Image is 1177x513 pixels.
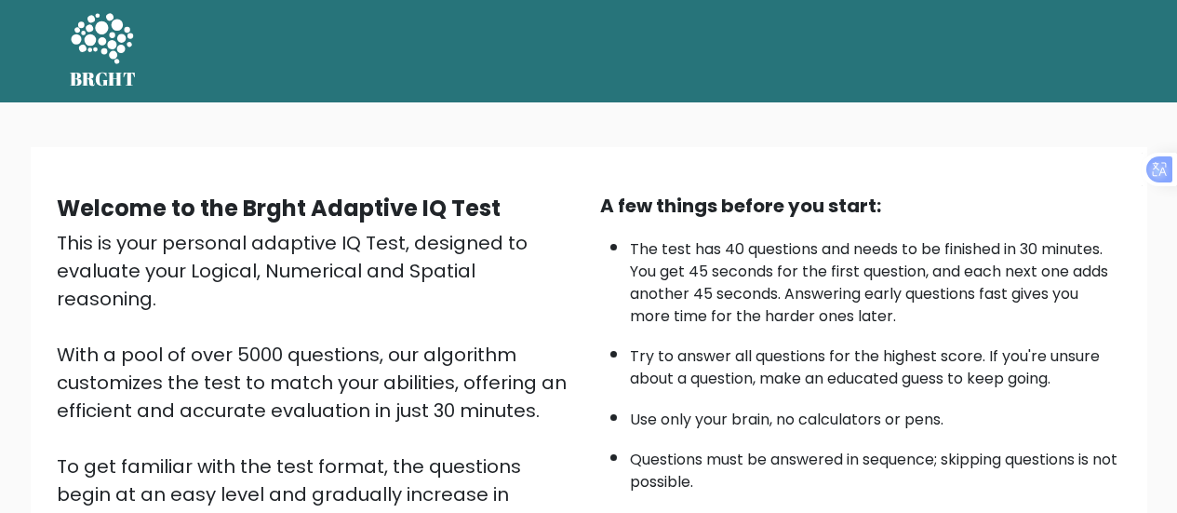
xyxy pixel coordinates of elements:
li: Questions must be answered in sequence; skipping questions is not possible. [630,439,1121,493]
li: The test has 40 questions and needs to be finished in 30 minutes. You get 45 seconds for the firs... [630,229,1121,328]
li: Use only your brain, no calculators or pens. [630,399,1121,431]
a: BRGHT [70,7,137,95]
b: Welcome to the Brght Adaptive IQ Test [57,193,501,223]
div: A few things before you start: [600,192,1121,220]
li: Try to answer all questions for the highest score. If you're unsure about a question, make an edu... [630,336,1121,390]
h5: BRGHT [70,68,137,90]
